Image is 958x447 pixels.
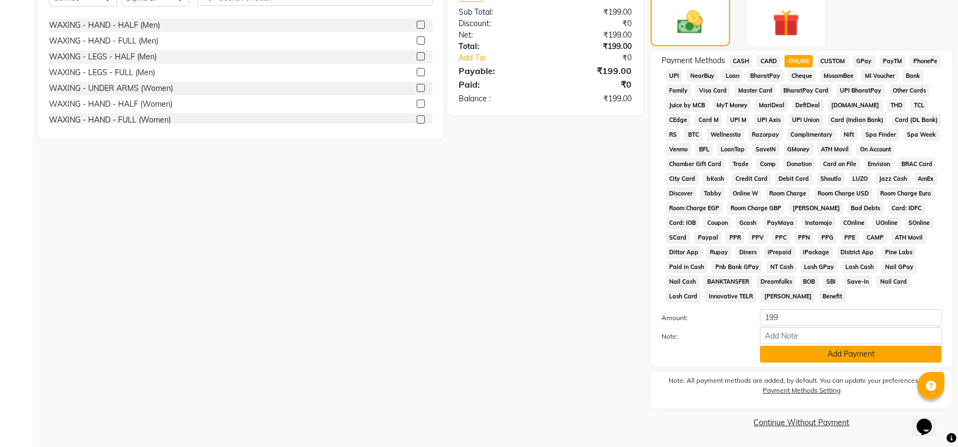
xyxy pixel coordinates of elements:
span: Complimentary [787,128,836,141]
iframe: chat widget [912,403,947,436]
span: Credit Card [732,173,771,185]
span: Benefit [819,290,846,303]
span: BharatPay [747,70,784,82]
span: Chamber Gift Card [666,158,725,170]
span: CAMP [863,231,887,244]
div: ₹199.00 [545,29,640,41]
span: MosamBee [820,70,857,82]
span: PPG [818,231,837,244]
span: Card: IDFC [888,202,925,215]
img: _gift.svg [764,7,808,40]
span: Family [666,84,691,97]
span: BharatPay Card [780,84,832,97]
div: WAXING - HAND - FULL (Women) [49,114,171,126]
span: SOnline [905,217,934,229]
span: GMoney [784,143,813,156]
span: Jazz Cash [875,173,910,185]
div: Balance : [450,93,545,105]
span: Nail GPay [882,261,917,273]
span: bKash [703,173,727,185]
span: AmEx [914,173,937,185]
span: LUZO [849,173,872,185]
span: Room Charge Euro [877,187,935,200]
span: DefiDeal [792,99,824,112]
span: ONLINE [784,55,813,68]
span: Card (DL Bank) [891,114,941,126]
span: Room Charge USD [814,187,873,200]
span: Card: IOB [666,217,700,229]
span: BRAC Card [898,158,936,170]
div: Sub Total: [450,7,545,18]
span: Master Card [734,84,776,97]
span: Nift [840,128,858,141]
span: PayMaya [764,217,798,229]
span: Envision [864,158,894,170]
span: MyT Money [713,99,751,112]
span: Coupon [703,217,731,229]
div: ₹0 [561,52,640,64]
span: Juice by MCB [666,99,709,112]
label: Payment Methods Setting [763,385,840,395]
button: Add Payment [760,346,942,363]
span: Diners [736,246,760,259]
span: [DOMAIN_NAME] [828,99,883,112]
span: COnline [840,217,868,229]
span: SaveIN [752,143,780,156]
div: ₹199.00 [545,41,640,52]
span: PPE [841,231,859,244]
span: PhonePe [910,55,941,68]
span: UPI Union [789,114,823,126]
span: CARD [757,55,780,68]
span: Paypal [694,231,721,244]
span: PayTM [880,55,906,68]
span: [PERSON_NAME] [761,290,815,303]
span: Nail Card [876,275,910,288]
span: Spa Week [904,128,940,141]
span: Donation [783,158,815,170]
span: PPR [726,231,744,244]
div: Net: [450,29,545,41]
span: iPrepaid [764,246,795,259]
span: CASH [730,55,753,68]
span: Other Cards [889,84,930,97]
span: Lash Card [666,290,701,303]
span: PPN [795,231,814,244]
div: Discount: [450,18,545,29]
a: Add Tip [450,52,561,64]
span: PPC [772,231,790,244]
span: Bank [903,70,924,82]
span: Comp [756,158,779,170]
span: Dreamfolks [757,275,795,288]
span: BFL [695,143,713,156]
span: iPackage [800,246,833,259]
span: [PERSON_NAME] [789,202,843,215]
span: Pine Labs [881,246,916,259]
span: Bad Debts [848,202,884,215]
span: UPI M [726,114,750,126]
span: On Account [856,143,894,156]
span: Save-In [844,275,873,288]
span: Card M [695,114,722,126]
input: Add Note [760,327,942,344]
span: TCL [910,99,928,112]
span: BOB [800,275,819,288]
div: ₹0 [545,18,640,29]
span: Trade [729,158,752,170]
span: City Card [666,173,699,185]
span: MariDeal [755,99,788,112]
span: MI Voucher [861,70,898,82]
span: Tabby [700,187,725,200]
span: Spa Finder [862,128,899,141]
span: Dittor App [666,246,702,259]
span: Cheque [788,70,816,82]
span: LoanTap [717,143,748,156]
span: Innovative TELR [705,290,756,303]
div: ₹199.00 [545,93,640,105]
img: _cash.svg [669,8,711,37]
span: Rupay [706,246,731,259]
span: Shoutlo [817,173,845,185]
span: Visa Card [695,84,730,97]
span: SBI [823,275,839,288]
span: Paid in Cash [666,261,708,273]
span: Room Charge [766,187,810,200]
